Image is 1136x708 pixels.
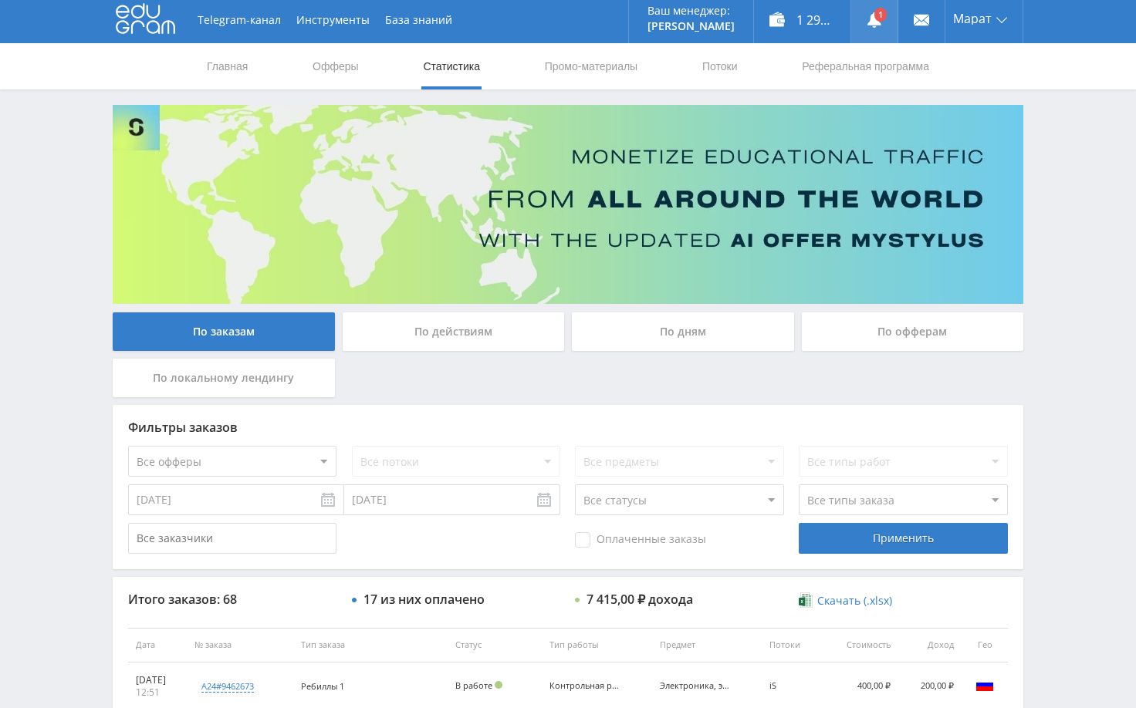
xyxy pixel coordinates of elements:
div: По дням [572,312,794,351]
a: Промо-материалы [543,43,639,89]
th: Предмет [652,628,762,662]
th: Стоимость [822,628,899,662]
th: Потоки [762,628,822,662]
img: xlsx [799,592,812,608]
th: Тип заказа [293,628,448,662]
div: iS [769,681,814,691]
div: Электроника, электротехника, радиотехника [660,681,729,691]
th: № заказа [187,628,292,662]
th: Тип работы [542,628,651,662]
img: rus.png [975,676,994,694]
div: 12:51 [136,686,179,699]
div: По действиям [343,312,565,351]
img: Banner [113,105,1023,304]
div: Применить [799,523,1007,554]
a: Потоки [701,43,739,89]
th: Дата [128,628,187,662]
input: Все заказчики [128,523,336,554]
p: Ваш менеджер: [647,5,735,17]
span: Подтвержден [495,681,502,689]
div: 17 из них оплачено [363,592,485,606]
a: Главная [205,43,249,89]
div: По локальному лендингу [113,359,335,397]
span: Оплаченные заказы [575,532,706,548]
div: a24#9462673 [201,680,254,693]
a: Офферы [311,43,360,89]
span: В работе [455,679,492,691]
th: Статус [448,628,543,662]
th: Гео [962,628,1008,662]
div: Контрольная работа [549,681,619,691]
div: Итого заказов: 68 [128,592,336,606]
span: Марат [953,12,992,25]
a: Реферальная программа [800,43,931,89]
div: 7 415,00 ₽ дохода [587,592,693,606]
div: [DATE] [136,674,179,686]
div: По офферам [802,312,1024,351]
span: Скачать (.xlsx) [817,595,892,607]
a: Статистика [421,43,482,89]
span: Ребиллы 1 [301,680,344,692]
th: Доход [898,628,962,662]
div: Фильтры заказов [128,420,1008,434]
p: [PERSON_NAME] [647,20,735,32]
a: Скачать (.xlsx) [799,593,891,609]
div: По заказам [113,312,335,351]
